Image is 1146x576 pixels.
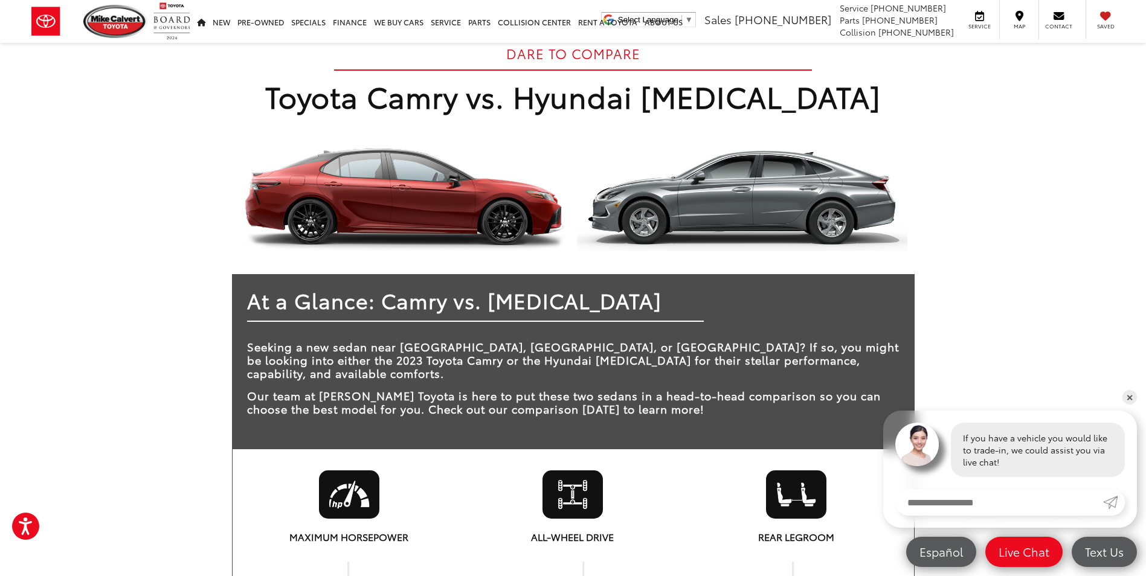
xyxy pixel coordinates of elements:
[1045,22,1072,30] span: Contact
[862,14,938,26] span: [PHONE_NUMBER]
[237,122,567,251] img: Toyota Camry
[704,11,732,27] span: Sales
[1072,537,1137,567] a: Text Us
[247,289,900,322] div: At a Glance: Camry vs. [MEDICAL_DATA]
[1092,22,1119,30] span: Saved
[966,22,993,30] span: Service
[542,470,603,519] img: ALL-WHEEL DRIVE
[1079,544,1130,559] span: Text Us
[232,46,915,71] div: DARE TO COMPARE
[1103,489,1125,516] a: Submit
[878,26,954,38] span: [PHONE_NUMBER]
[993,544,1055,559] span: Live Chat
[247,389,900,415] p: Our team at [PERSON_NAME] Toyota is here to put these two sedans in a head-to-head comparison so ...
[766,470,826,519] img: REAR LEGROOM
[531,531,614,542] p: ALL-WHEEL DRIVE
[906,537,976,567] a: Español
[577,122,907,251] img: Hyundai Sonata
[735,11,831,27] span: [PHONE_NUMBER]
[951,423,1125,477] div: If you have a vehicle you would like to trade-in, we could assist you via live chat!
[840,26,876,38] span: Collision
[913,544,969,559] span: Español
[985,537,1063,567] a: Live Chat
[840,2,868,14] span: Service
[319,470,379,519] img: MAXIMUM HORSEPOWER
[685,15,693,24] span: ▼
[895,489,1103,516] input: Enter your message
[247,340,900,380] p: Seeking a new sedan near [GEOGRAPHIC_DATA], [GEOGRAPHIC_DATA], or [GEOGRAPHIC_DATA]? If so, you m...
[871,2,946,14] span: [PHONE_NUMBER]
[83,5,147,38] img: Mike Calvert Toyota
[840,14,860,26] span: Parts
[289,531,408,542] p: MAXIMUM HORSEPOWER
[232,80,915,111] div: Toyota Camry vs. Hyundai [MEDICAL_DATA]
[758,531,834,542] p: REAR LEGROOM
[1006,22,1032,30] span: Map
[895,423,939,466] img: Agent profile photo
